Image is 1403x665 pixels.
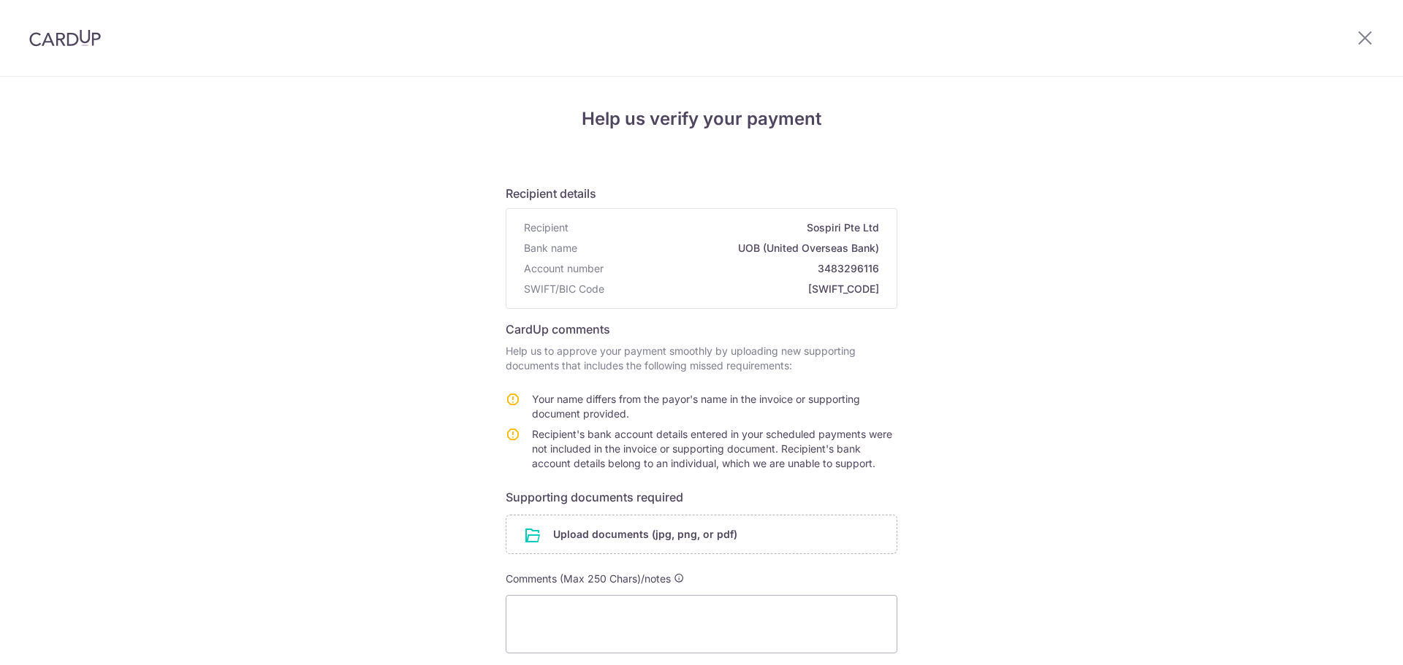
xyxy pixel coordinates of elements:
[524,282,604,296] span: SWIFT/BIC Code
[506,572,671,585] span: Comments (Max 250 Chars)/notes
[524,241,577,255] span: Bank name
[609,261,879,276] span: 3483296116
[506,320,897,338] h6: CardUp comments
[532,393,860,420] span: Your name differs from the payor's name in the invoice or supporting document provided.
[610,282,879,296] span: [SWIFT_CODE]
[506,515,897,554] div: Upload documents (jpg, png, or pdf)
[506,344,897,373] p: Help us to approve your payment smoothly by uploading new supporting documents that includes the ...
[532,428,892,469] span: Recipient's bank account details entered in your scheduled payments were not included in the invo...
[574,220,879,235] span: Sospiri Pte Ltd
[29,29,101,47] img: CardUp
[524,220,569,235] span: Recipient
[583,241,879,255] span: UOB (United Overseas Bank)
[506,185,897,202] h6: Recipient details
[506,106,897,132] h4: Help us verify your payment
[524,261,604,276] span: Account number
[506,488,897,506] h6: Supporting documents required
